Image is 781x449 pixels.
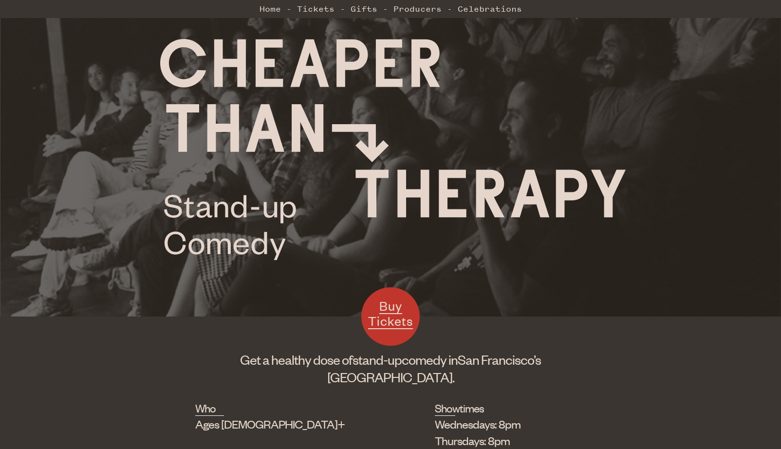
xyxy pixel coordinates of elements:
[195,400,224,416] h2: Who
[327,369,454,385] span: [GEOGRAPHIC_DATA].
[195,416,386,432] div: Ages [DEMOGRAPHIC_DATA]+
[353,351,402,368] span: stand-up
[458,351,541,368] span: San Francisco’s
[368,298,413,329] span: Buy Tickets
[361,287,420,346] a: Buy Tickets
[435,432,571,449] li: Thursdays: 8pm
[435,400,455,416] h2: Showtimes
[160,39,626,260] img: Cheaper Than Therapy logo
[195,351,586,386] h1: Get a healthy dose of comedy in
[435,416,571,432] li: Wednesdays: 8pm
